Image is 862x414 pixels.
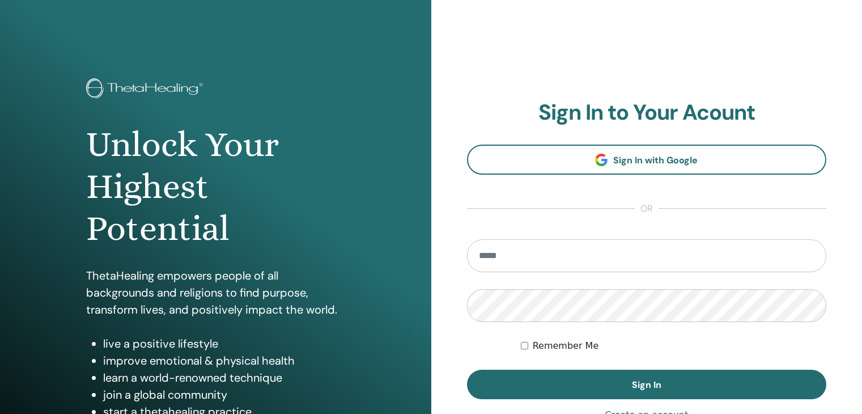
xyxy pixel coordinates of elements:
a: Sign In with Google [467,145,827,175]
label: Remember Me [533,339,599,353]
div: Keep me authenticated indefinitely or until I manually logout [521,339,826,353]
span: Sign In with Google [613,154,698,166]
h1: Unlock Your Highest Potential [86,124,345,250]
li: live a positive lifestyle [103,335,345,352]
li: join a global community [103,386,345,403]
h2: Sign In to Your Acount [467,100,827,126]
span: or [635,202,659,216]
button: Sign In [467,370,827,399]
li: learn a world-renowned technique [103,369,345,386]
p: ThetaHealing empowers people of all backgrounds and religions to find purpose, transform lives, a... [86,267,345,318]
span: Sign In [632,379,661,391]
li: improve emotional & physical health [103,352,345,369]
